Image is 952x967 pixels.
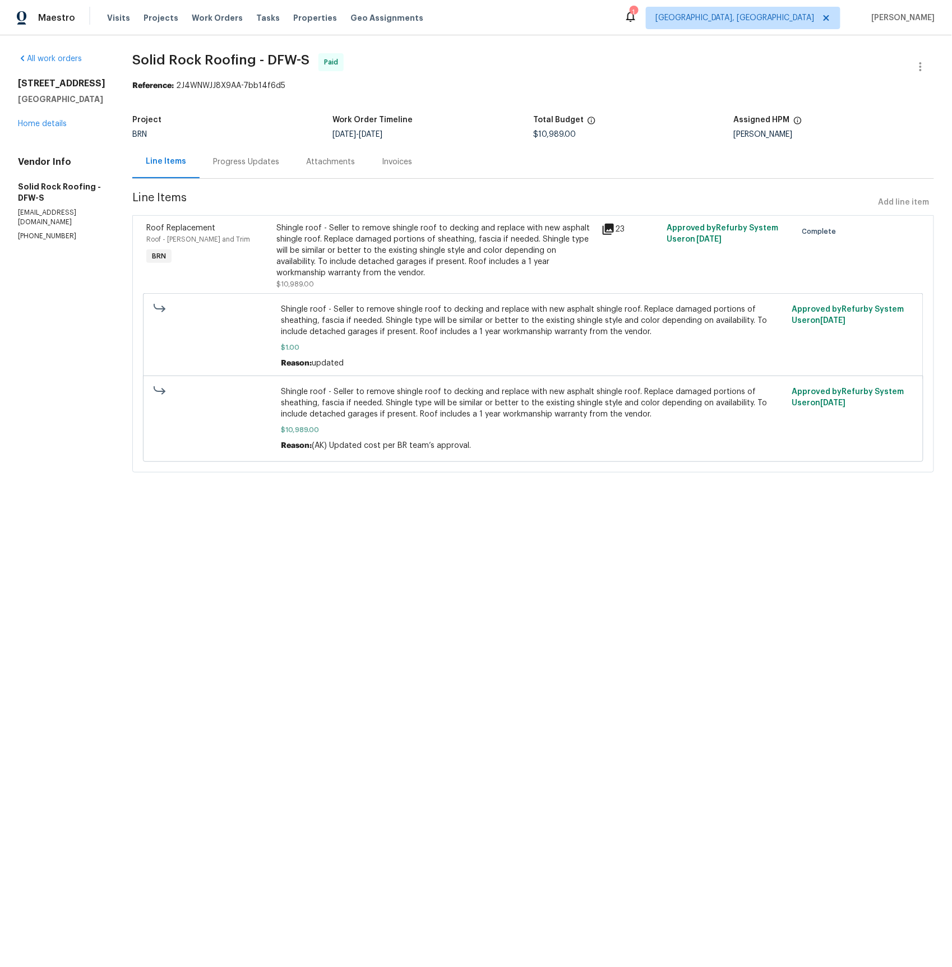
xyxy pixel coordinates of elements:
[256,14,280,22] span: Tasks
[281,386,785,420] span: Shingle roof - Seller to remove shingle roof to decking and replace with new asphalt shingle roof...
[667,224,779,243] span: Approved by Refurby System User on
[132,116,161,124] h5: Project
[146,224,215,232] span: Roof Replacement
[630,7,637,18] div: 1
[146,156,186,167] div: Line Items
[793,116,802,131] span: The hpm assigned to this work order.
[359,131,383,138] span: [DATE]
[132,82,174,90] b: Reference:
[18,78,105,89] h2: [STREET_ADDRESS]
[281,442,312,450] span: Reason:
[18,156,105,168] h4: Vendor Info
[281,359,312,367] span: Reason:
[18,232,105,241] p: [PHONE_NUMBER]
[333,116,413,124] h5: Work Order Timeline
[213,156,279,168] div: Progress Updates
[306,156,355,168] div: Attachments
[18,55,82,63] a: All work orders
[18,120,67,128] a: Home details
[144,12,178,24] span: Projects
[276,223,595,279] div: Shingle roof - Seller to remove shingle roof to decking and replace with new asphalt shingle roof...
[792,388,904,407] span: Approved by Refurby System User on
[276,281,314,288] span: $10,989.00
[802,226,841,237] span: Complete
[533,116,584,124] h5: Total Budget
[533,131,576,138] span: $10,989.00
[281,342,785,353] span: $1.00
[820,399,845,407] span: [DATE]
[324,57,343,68] span: Paid
[867,12,935,24] span: [PERSON_NAME]
[132,131,147,138] span: BRN
[132,53,309,67] span: Solid Rock Roofing - DFW-S
[132,192,874,213] span: Line Items
[38,12,75,24] span: Maestro
[293,12,337,24] span: Properties
[281,424,785,436] span: $10,989.00
[333,131,383,138] span: -
[792,306,904,325] span: Approved by Refurby System User on
[312,359,344,367] span: updated
[312,442,472,450] span: (AK) Updated cost per BR team’s approval.
[382,156,412,168] div: Invoices
[602,223,660,236] div: 23
[146,236,250,243] span: Roof - [PERSON_NAME] and Trim
[820,317,845,325] span: [DATE]
[734,131,935,138] div: [PERSON_NAME]
[132,80,934,91] div: 2J4WNWJJ8X9AA-7bb14f6d5
[192,12,243,24] span: Work Orders
[18,208,105,227] p: [EMAIL_ADDRESS][DOMAIN_NAME]
[18,181,105,203] h5: Solid Rock Roofing - DFW-S
[147,251,170,262] span: BRN
[587,116,596,131] span: The total cost of line items that have been proposed by Opendoor. This sum includes line items th...
[734,116,790,124] h5: Assigned HPM
[281,304,785,337] span: Shingle roof - Seller to remove shingle roof to decking and replace with new asphalt shingle roof...
[697,235,722,243] span: [DATE]
[333,131,357,138] span: [DATE]
[107,12,130,24] span: Visits
[18,94,105,105] h5: [GEOGRAPHIC_DATA]
[655,12,815,24] span: [GEOGRAPHIC_DATA], [GEOGRAPHIC_DATA]
[350,12,423,24] span: Geo Assignments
